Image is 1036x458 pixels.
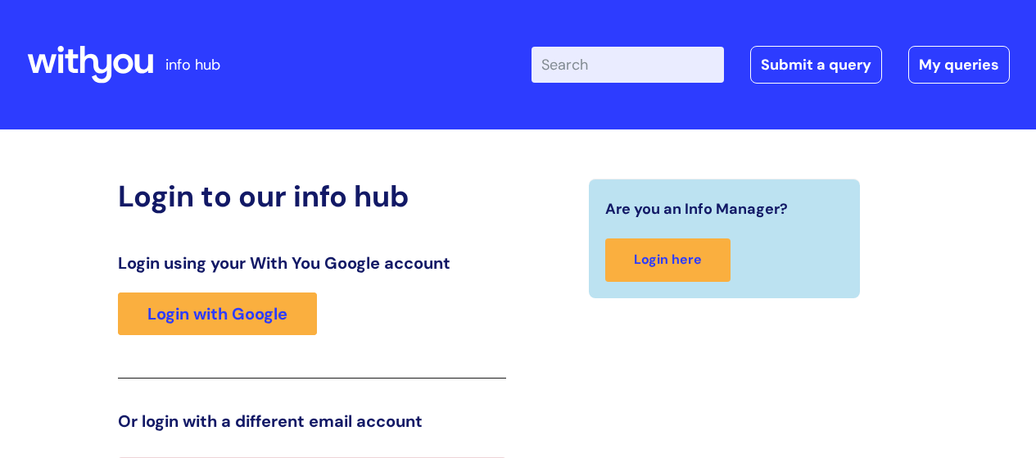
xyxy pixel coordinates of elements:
[605,238,731,282] a: Login here
[118,292,317,335] a: Login with Google
[118,179,506,214] h2: Login to our info hub
[605,196,788,222] span: Are you an Info Manager?
[118,253,506,273] h3: Login using your With You Google account
[750,46,882,84] a: Submit a query
[908,46,1010,84] a: My queries
[532,47,724,83] input: Search
[118,411,506,431] h3: Or login with a different email account
[165,52,220,78] p: info hub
